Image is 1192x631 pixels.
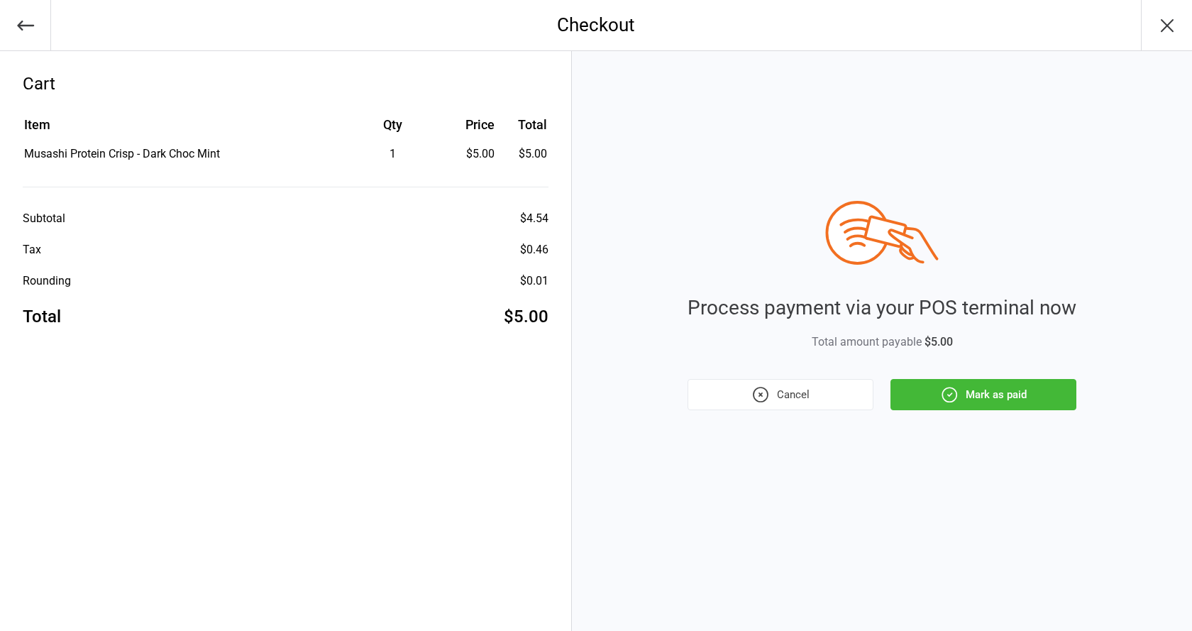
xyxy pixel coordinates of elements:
[500,115,547,144] th: Total
[24,115,340,144] th: Item
[890,379,1076,410] button: Mark as paid
[520,273,548,290] div: $0.01
[446,146,495,163] div: $5.00
[24,147,220,160] span: Musashi Protein Crisp - Dark Choc Mint
[341,146,444,163] div: 1
[23,273,71,290] div: Rounding
[520,210,548,227] div: $4.54
[925,335,953,349] span: $5.00
[341,115,444,144] th: Qty
[688,379,873,410] button: Cancel
[520,241,548,258] div: $0.46
[504,304,548,329] div: $5.00
[500,146,547,163] td: $5.00
[23,241,41,258] div: Tax
[23,304,61,329] div: Total
[688,334,1076,351] div: Total amount payable
[446,115,495,134] div: Price
[23,210,65,227] div: Subtotal
[23,71,548,97] div: Cart
[688,293,1076,323] div: Process payment via your POS terminal now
